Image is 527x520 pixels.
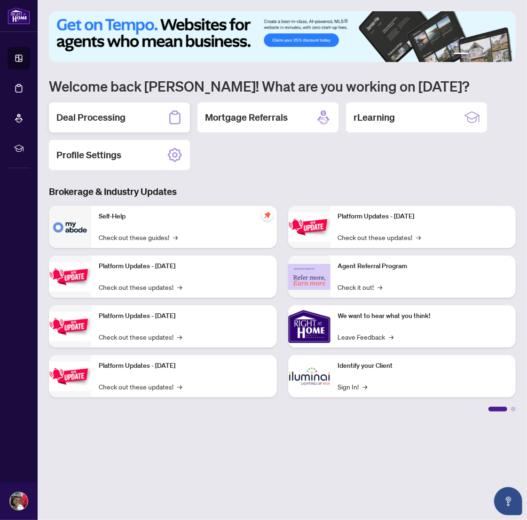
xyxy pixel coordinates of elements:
[338,211,509,222] p: Platform Updates - [DATE]
[49,185,516,198] h3: Brokerage & Industry Updates
[503,53,506,56] button: 6
[99,332,182,342] a: Check out these updates!→
[177,381,182,392] span: →
[49,206,91,248] img: Self-Help
[56,148,121,162] h2: Profile Settings
[354,111,395,124] h2: rLearning
[338,311,509,321] p: We want to hear what you think!
[49,262,91,292] img: Platform Updates - September 16, 2025
[99,311,269,321] p: Platform Updates - [DATE]
[417,232,421,242] span: →
[49,362,91,391] img: Platform Updates - July 8, 2025
[378,282,383,292] span: →
[49,312,91,341] img: Platform Updates - July 21, 2025
[338,232,421,242] a: Check out these updates!→
[177,332,182,342] span: →
[338,381,368,392] a: Sign In!→
[99,211,269,222] p: Self-Help
[99,361,269,371] p: Platform Updates - [DATE]
[288,305,330,348] img: We want to hear what you think!
[49,77,516,95] h1: Welcome back [PERSON_NAME]! What are you working on [DATE]?
[454,53,469,56] button: 1
[363,381,368,392] span: →
[205,111,288,124] h2: Mortgage Referrals
[338,282,383,292] a: Check it out!→
[10,492,28,510] img: Profile Icon
[338,261,509,272] p: Agent Referral Program
[389,332,394,342] span: →
[177,282,182,292] span: →
[8,7,30,24] img: logo
[262,210,273,221] span: pushpin
[173,232,178,242] span: →
[56,111,126,124] h2: Deal Processing
[49,11,516,62] img: Slide 0
[288,355,330,397] img: Identify your Client
[338,332,394,342] a: Leave Feedback→
[99,232,178,242] a: Check out these guides!→
[488,53,491,56] button: 4
[495,53,499,56] button: 5
[338,361,509,371] p: Identify your Client
[494,487,522,515] button: Open asap
[472,53,476,56] button: 2
[480,53,484,56] button: 3
[288,212,330,242] img: Platform Updates - June 23, 2025
[99,282,182,292] a: Check out these updates!→
[99,381,182,392] a: Check out these updates!→
[99,261,269,272] p: Platform Updates - [DATE]
[288,264,330,290] img: Agent Referral Program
